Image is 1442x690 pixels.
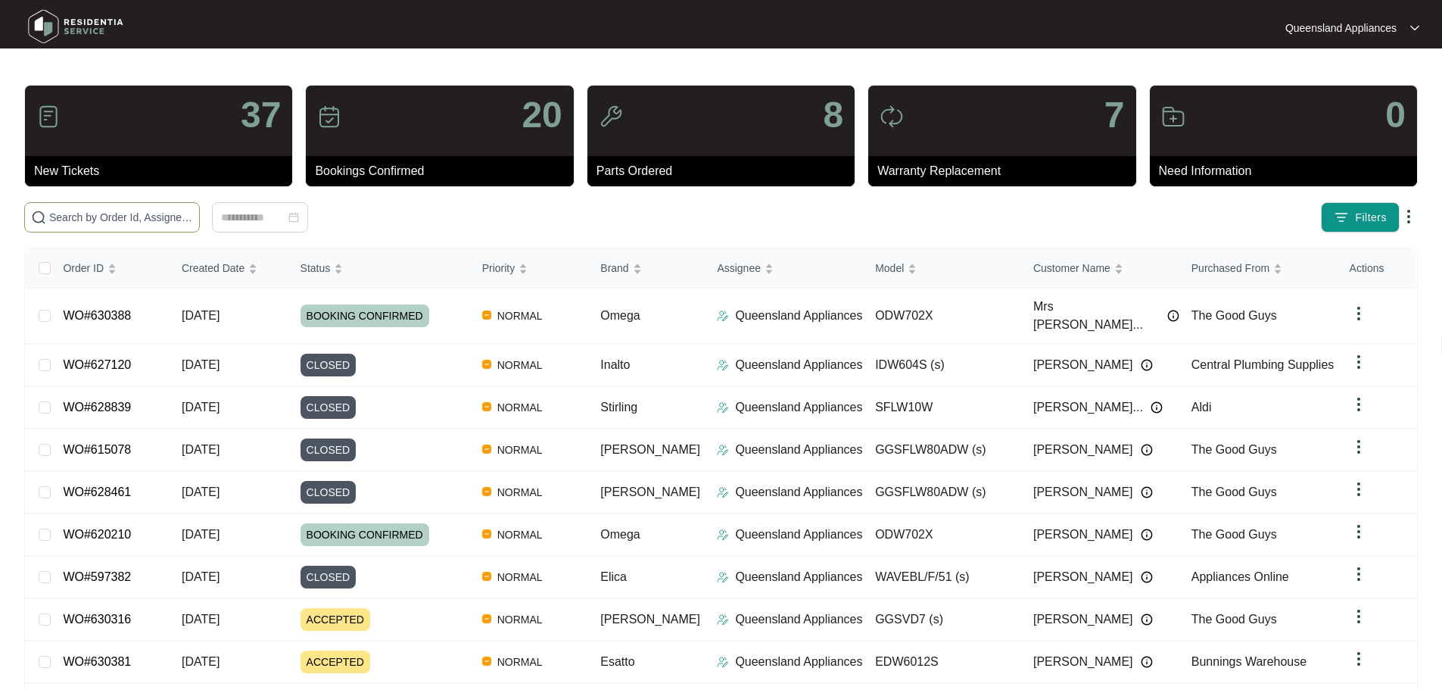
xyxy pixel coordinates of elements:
img: dropdown arrow [1350,523,1368,541]
a: WO#628461 [63,485,131,498]
span: [PERSON_NAME] [600,443,700,456]
p: Warranty Replacement [877,162,1135,180]
img: Info icon [1141,614,1153,626]
span: [PERSON_NAME] [1033,653,1133,671]
img: Assigner Icon [717,444,729,456]
span: NORMAL [491,356,549,374]
img: Info icon [1151,401,1163,414]
p: Queensland Appliances [735,653,862,671]
img: Info icon [1167,310,1179,322]
span: ACCEPTED [301,651,370,673]
img: dropdown arrow [1350,395,1368,414]
span: [DATE] [182,309,220,322]
span: [DATE] [182,570,220,583]
td: GGSVD7 (s) [863,598,1021,641]
img: Info icon [1141,486,1153,498]
th: Brand [588,248,705,289]
span: The Good Guys [1191,309,1277,322]
span: [PERSON_NAME] [1033,568,1133,586]
span: CLOSED [301,396,357,419]
a: WO#628839 [63,401,131,414]
img: residentia service logo [23,4,129,49]
p: Queensland Appliances [735,356,862,374]
span: Appliances Online [1191,570,1289,583]
span: Mrs [PERSON_NAME]... [1033,298,1160,334]
img: icon [880,105,904,129]
th: Status [288,248,470,289]
p: 20 [522,97,562,133]
p: Queensland Appliances [735,398,862,417]
img: filter icon [1334,210,1349,225]
span: The Good Guys [1191,485,1277,498]
a: WO#615078 [63,443,131,456]
span: [DATE] [182,528,220,541]
span: BOOKING CONFIRMED [301,523,429,546]
span: NORMAL [491,526,549,544]
button: filter iconFilters [1321,202,1400,233]
span: Aldi [1191,401,1212,414]
p: Queensland Appliances [735,568,862,586]
img: Vercel Logo [482,614,491,623]
th: Customer Name [1021,248,1179,289]
span: Created Date [182,260,244,276]
span: ACCEPTED [301,608,370,631]
th: Purchased From [1179,248,1338,289]
img: Vercel Logo [482,572,491,581]
span: The Good Guys [1191,613,1277,626]
p: Queensland Appliances [735,610,862,629]
img: Info icon [1141,529,1153,541]
span: [PERSON_NAME] [1033,610,1133,629]
span: Esatto [600,655,634,668]
a: WO#630381 [63,655,131,668]
img: Assigner Icon [717,614,729,626]
th: Model [863,248,1021,289]
span: NORMAL [491,568,549,586]
td: ODW702X [863,514,1021,556]
span: Bunnings Warehouse [1191,655,1307,668]
img: icon [36,105,61,129]
span: [PERSON_NAME] [1033,526,1133,544]
img: icon [599,105,623,129]
span: BOOKING CONFIRMED [301,304,429,327]
img: dropdown arrow [1350,353,1368,371]
p: Queensland Appliances [735,441,862,459]
span: [PERSON_NAME] [600,613,700,626]
a: WO#597382 [63,570,131,583]
img: icon [317,105,341,129]
p: 8 [823,97,843,133]
span: Assignee [717,260,761,276]
a: WO#627120 [63,358,131,371]
th: Assignee [705,248,863,289]
span: [PERSON_NAME] [1033,441,1133,459]
img: Assigner Icon [717,401,729,414]
span: [DATE] [182,401,220,414]
th: Actions [1338,248,1416,289]
img: Vercel Logo [482,360,491,369]
img: Info icon [1141,359,1153,371]
p: New Tickets [34,162,292,180]
span: CLOSED [301,439,357,461]
img: Assigner Icon [717,310,729,322]
th: Order ID [51,248,170,289]
span: CLOSED [301,566,357,589]
span: [DATE] [182,613,220,626]
img: dropdown arrow [1350,480,1368,498]
span: [PERSON_NAME] [600,485,700,498]
p: Bookings Confirmed [315,162,573,180]
img: Vercel Logo [482,445,491,454]
th: Created Date [170,248,288,289]
img: Assigner Icon [717,571,729,583]
img: Info icon [1141,444,1153,456]
img: search-icon [31,210,46,225]
img: Assigner Icon [717,656,729,668]
p: Need Information [1159,162,1417,180]
a: WO#620210 [63,528,131,541]
img: dropdown arrow [1350,650,1368,668]
span: NORMAL [491,398,549,417]
td: EDW6012S [863,641,1021,683]
p: Queensland Appliances [735,307,862,325]
a: WO#630388 [63,309,131,322]
input: Search by Order Id, Assignee Name, Customer Name, Brand and Model [49,209,193,226]
img: icon [1161,105,1185,129]
p: Parts Ordered [596,162,855,180]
